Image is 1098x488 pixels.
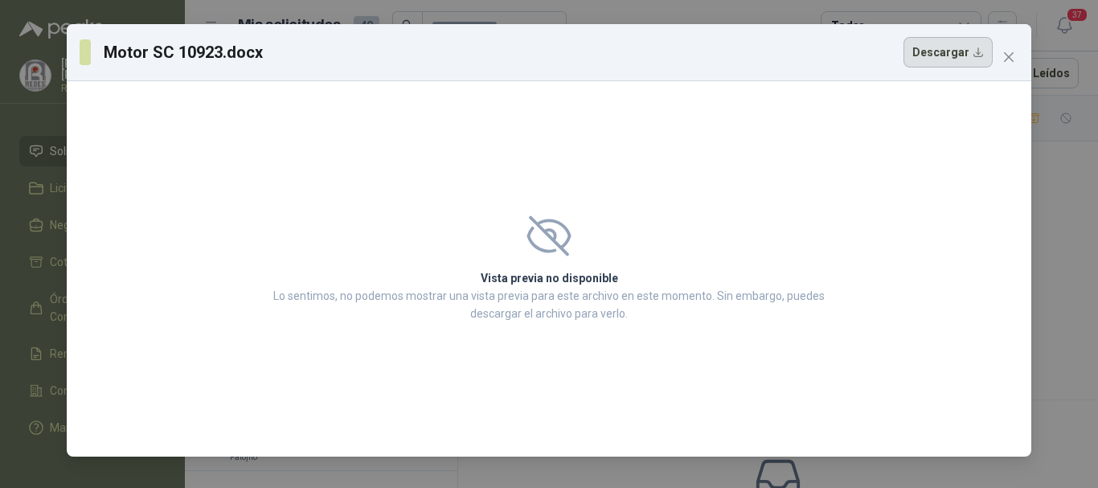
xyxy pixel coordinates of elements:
[903,37,993,68] button: Descargar
[268,287,830,322] p: Lo sentimos, no podemos mostrar una vista previa para este archivo en este momento. Sin embargo, ...
[268,269,830,287] h2: Vista previa no disponible
[1002,51,1015,64] span: close
[996,44,1022,70] button: Close
[104,40,264,64] h3: Motor SC 10923.docx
